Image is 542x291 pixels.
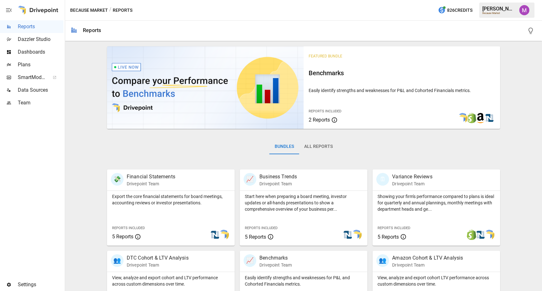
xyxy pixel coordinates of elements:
[109,6,111,14] div: /
[475,113,485,123] img: amazon
[83,27,101,33] div: Reports
[309,54,342,58] span: Featured Bundle
[18,23,64,30] span: Reports
[259,173,297,181] p: Business Trends
[376,254,389,267] div: 👥
[259,262,292,268] p: Drivepoint Team
[466,230,477,240] img: shopify
[127,173,175,181] p: Financial Statements
[18,281,64,288] span: Settings
[112,234,133,240] span: 5 Reports
[127,254,189,262] p: DTC Cohort & LTV Analysis
[309,117,330,123] span: 2 Reports
[127,262,189,268] p: Drivepoint Team
[244,254,256,267] div: 📈
[378,274,495,287] p: View, analyze and export cohort LTV performance across custom dimensions over time.
[378,226,410,230] span: Reports Included
[112,274,230,287] p: View, analyze and export cohort and LTV performance across custom dimensions over time.
[18,99,64,107] span: Team
[111,173,124,186] div: 💸
[343,230,353,240] img: netsuite
[309,109,341,113] span: Reports Included
[482,12,515,15] div: Because Market
[70,6,108,14] button: Because Market
[245,226,278,230] span: Reports Included
[18,74,46,81] span: SmartModel
[18,86,64,94] span: Data Sources
[378,234,399,240] span: 5 Reports
[447,6,472,14] span: 826 Credits
[244,173,256,186] div: 📈
[107,46,304,129] img: video thumbnail
[519,5,529,15] img: Umer Muhammed
[245,234,266,240] span: 5 Reports
[458,113,468,123] img: smart model
[112,193,230,206] p: Export the core financial statements for board meetings, accounting reviews or investor presentat...
[475,230,485,240] img: netsuite
[18,36,64,43] span: Dazzler Studio
[376,173,389,186] div: 🗓
[392,181,432,187] p: Drivepoint Team
[378,193,495,212] p: Showing your firm's performance compared to plans is ideal for quarterly and annual plannings, mo...
[245,193,362,212] p: Start here when preparing a board meeting, investor updates or all-hands presentations to show a ...
[299,139,338,154] button: All Reports
[309,68,495,78] h6: Benchmarks
[351,230,362,240] img: smart model
[18,61,64,69] span: Plans
[269,139,299,154] button: Bundles
[392,173,432,181] p: Variance Reviews
[309,87,495,94] p: Easily identify strengths and weaknesses for P&L and Cohorted Financials metrics.
[112,226,145,230] span: Reports Included
[210,230,220,240] img: netsuite
[392,254,463,262] p: Amazon Cohort & LTV Analysis
[245,274,362,287] p: Easily identify strengths and weaknesses for P&L and Cohorted Financials metrics.
[18,48,64,56] span: Dashboards
[259,254,292,262] p: Benchmarks
[259,181,297,187] p: Drivepoint Team
[392,262,463,268] p: Drivepoint Team
[484,230,494,240] img: smart model
[484,113,494,123] img: netsuite
[111,254,124,267] div: 👥
[219,230,229,240] img: smart model
[435,4,475,16] button: 826Credits
[45,73,50,81] span: ™
[127,181,175,187] p: Drivepoint Team
[482,6,515,12] div: [PERSON_NAME]
[466,113,477,123] img: shopify
[515,1,533,19] button: Umer Muhammed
